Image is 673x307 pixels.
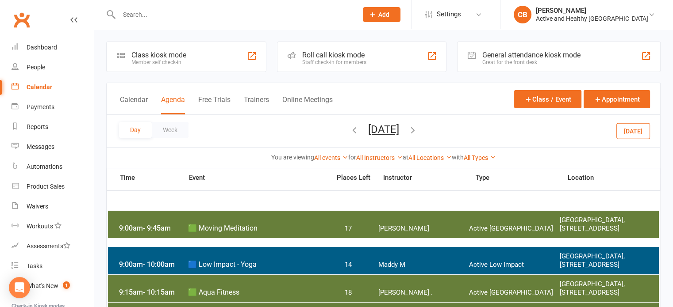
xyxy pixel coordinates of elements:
a: Automations [12,157,93,177]
span: 🟦 Low Impact - Yoga [188,260,325,269]
span: Add [378,11,389,18]
button: Day [119,122,152,138]
div: Product Sales [27,183,65,190]
a: What's New1 [12,276,93,296]
div: What's New [27,282,58,289]
a: Product Sales [12,177,93,197]
span: [PERSON_NAME] [378,224,469,233]
button: [DATE] [616,123,650,139]
span: Instructor [383,174,475,181]
strong: You are viewing [271,154,314,161]
a: People [12,57,93,77]
span: 17 [325,224,372,233]
div: CB [514,6,531,23]
div: General attendance kiosk mode [482,51,581,59]
span: Active [GEOGRAPHIC_DATA] [469,288,559,297]
button: Calendar [120,95,148,114]
div: Workouts [27,223,53,230]
span: [GEOGRAPHIC_DATA], [STREET_ADDRESS] [559,280,650,297]
span: Settings [437,4,461,24]
strong: for [348,154,356,161]
button: Trainers [244,95,269,114]
span: Event [188,174,331,182]
span: 18 [325,288,372,297]
a: Workouts [12,216,93,236]
a: Assessments [12,236,93,256]
a: Reports [12,117,93,137]
div: Waivers [27,203,48,210]
span: 9:00am [117,224,188,232]
span: - 9:45am [143,224,171,232]
span: Location [568,174,660,181]
span: [GEOGRAPHIC_DATA], [STREET_ADDRESS] [559,252,650,269]
span: Time [118,174,188,184]
button: Online Meetings [282,95,333,114]
input: Search... [116,8,351,21]
button: Add [363,7,400,22]
span: Active [GEOGRAPHIC_DATA] [469,224,559,233]
a: Dashboard [12,38,93,57]
div: Dashboard [27,44,57,51]
a: All events [314,154,348,161]
a: Payments [12,97,93,117]
a: All Locations [408,154,452,161]
span: - 10:15am [143,288,175,296]
button: Agenda [161,95,185,114]
a: Messages [12,137,93,157]
strong: at [403,154,408,161]
span: 9:00am [117,260,188,269]
span: 🟩 Moving Meditation [188,224,325,232]
button: Appointment [584,90,650,108]
div: People [27,64,45,71]
div: Tasks [27,262,42,269]
div: Payments [27,103,54,110]
button: Free Trials [198,95,231,114]
div: Great for the front desk [482,59,581,65]
span: 14 [325,261,372,269]
span: 1 [63,281,70,289]
button: [DATE] [368,123,399,136]
span: Places Left [330,174,377,181]
a: Waivers [12,197,93,216]
span: - 10:00am [143,260,175,269]
a: Calendar [12,77,93,97]
span: [GEOGRAPHIC_DATA], [STREET_ADDRESS] [559,216,650,233]
div: Messages [27,143,54,150]
a: All Instructors [356,154,403,161]
div: Calendar [27,83,52,91]
div: Open Intercom Messenger [9,277,30,298]
div: Assessments [27,243,70,250]
span: Active Low Impact [469,261,559,269]
button: Class / Event [514,90,581,108]
a: Tasks [12,256,93,276]
div: Active and Healthy [GEOGRAPHIC_DATA] [536,15,648,23]
span: Maddy M [378,261,469,269]
div: Class kiosk mode [131,51,186,59]
span: [PERSON_NAME] . [378,288,469,297]
a: All Types [464,154,496,161]
strong: with [452,154,464,161]
div: Automations [27,163,62,170]
div: Roll call kiosk mode [302,51,366,59]
span: Type [476,174,568,181]
div: [PERSON_NAME] [536,7,648,15]
button: Week [152,122,188,138]
span: 🟩 Aqua Fitness [188,288,325,296]
a: Clubworx [11,9,33,31]
div: Staff check-in for members [302,59,366,65]
div: Reports [27,123,48,130]
div: Member self check-in [131,59,186,65]
span: 9:15am [117,288,188,296]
